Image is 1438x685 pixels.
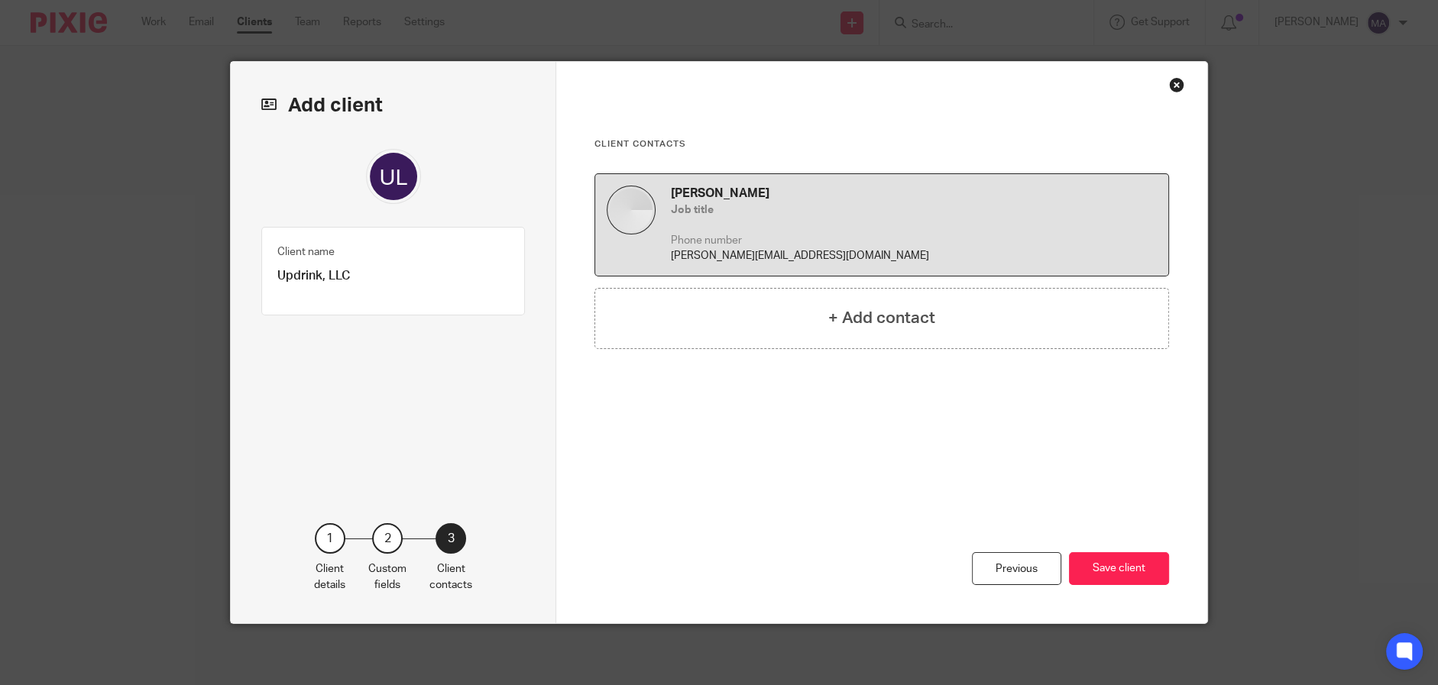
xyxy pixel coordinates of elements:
[372,523,403,554] div: 2
[671,186,1157,202] h4: [PERSON_NAME]
[972,552,1061,585] div: Previous
[1069,552,1169,585] button: Save client
[436,523,466,554] div: 3
[594,138,1169,150] h3: Client contacts
[261,92,525,118] h2: Add client
[314,561,345,593] p: Client details
[277,268,509,284] p: Updrink, LLC
[315,523,345,554] div: 1
[828,306,935,330] h4: + Add contact
[671,202,1157,218] h5: Job title
[277,244,335,260] label: Client name
[1169,77,1184,92] div: Close this dialog window
[368,561,406,593] p: Custom fields
[366,149,421,204] img: svg%3E
[671,248,1157,263] p: [PERSON_NAME][EMAIL_ADDRESS][DOMAIN_NAME]
[671,233,1157,248] p: Phone number
[607,186,656,234] img: default.jpg
[429,561,472,593] p: Client contacts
